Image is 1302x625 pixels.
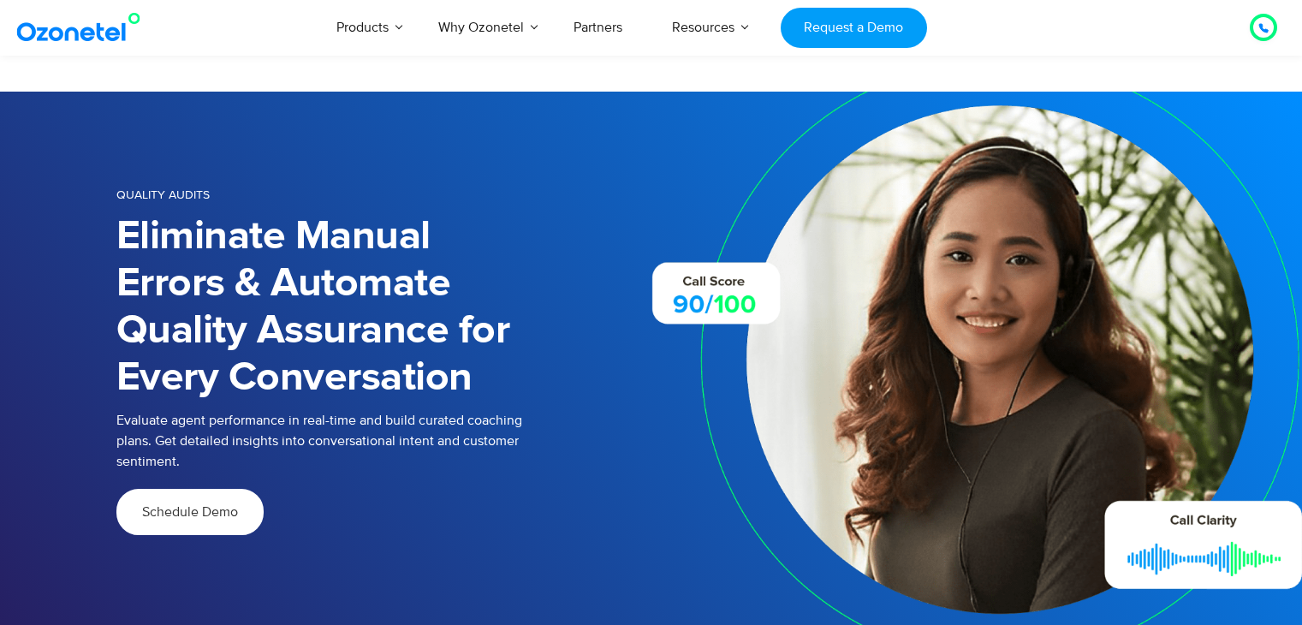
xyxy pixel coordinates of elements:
[781,8,927,48] a: Request a Demo
[116,410,544,472] p: Evaluate agent performance in real-time and build curated coaching plans. Get detailed insights i...
[116,187,210,202] span: Quality Audits
[116,489,264,535] a: Schedule Demo
[142,505,238,519] span: Schedule Demo
[116,213,544,402] h1: Eliminate Manual Errors & Automate Quality Assurance for Every Conversation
